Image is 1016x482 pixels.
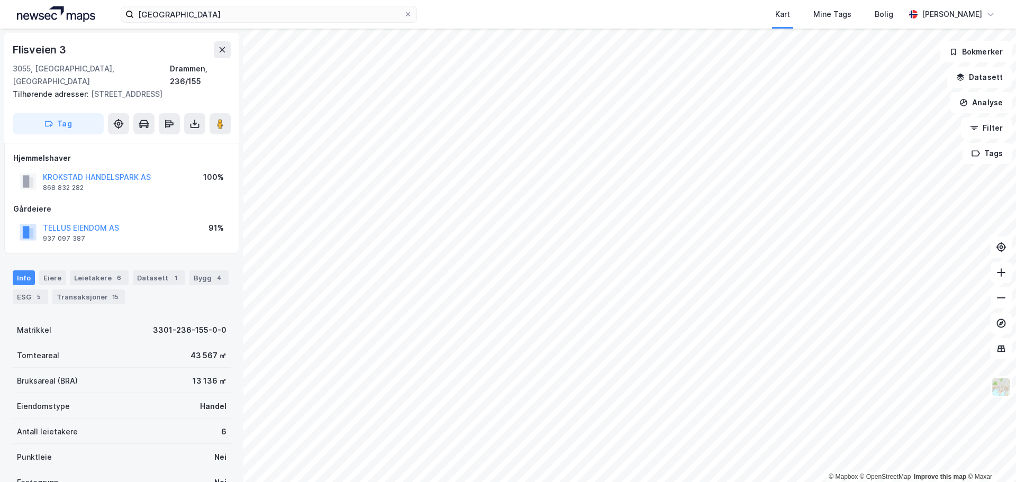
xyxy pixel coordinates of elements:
div: [PERSON_NAME] [922,8,982,21]
div: Bygg [189,270,229,285]
div: 5 [33,292,44,302]
button: Tags [963,143,1012,164]
button: Bokmerker [940,41,1012,62]
div: Hjemmelshaver [13,152,230,165]
iframe: Chat Widget [963,431,1016,482]
div: Datasett [133,270,185,285]
div: Transaksjoner [52,289,125,304]
div: Bolig [875,8,893,21]
div: Gårdeiere [13,203,230,215]
button: Filter [961,117,1012,139]
div: Flisveien 3 [13,41,68,58]
div: Eiere [39,270,66,285]
div: 6 [114,272,124,283]
input: Søk på adresse, matrikkel, gårdeiere, leietakere eller personer [134,6,404,22]
div: Kart [775,8,790,21]
div: Leietakere [70,270,129,285]
div: 15 [110,292,121,302]
div: Nei [214,451,226,463]
div: Handel [200,400,226,413]
div: Bruksareal (BRA) [17,375,78,387]
div: Mine Tags [813,8,851,21]
span: Tilhørende adresser: [13,89,91,98]
button: Datasett [947,67,1012,88]
div: [STREET_ADDRESS] [13,88,222,101]
div: 4 [214,272,224,283]
div: 3301-236-155-0-0 [153,324,226,337]
div: 6 [221,425,226,438]
button: Analyse [950,92,1012,113]
div: Antall leietakere [17,425,78,438]
div: Punktleie [17,451,52,463]
div: ESG [13,289,48,304]
div: Drammen, 236/155 [170,62,231,88]
a: Improve this map [914,473,966,480]
div: 937 097 387 [43,234,85,243]
div: 43 567 ㎡ [190,349,226,362]
img: logo.a4113a55bc3d86da70a041830d287a7e.svg [17,6,95,22]
div: 1 [170,272,181,283]
div: Tomteareal [17,349,59,362]
div: 3055, [GEOGRAPHIC_DATA], [GEOGRAPHIC_DATA] [13,62,170,88]
div: 13 136 ㎡ [193,375,226,387]
img: Z [991,377,1011,397]
div: Matrikkel [17,324,51,337]
div: Eiendomstype [17,400,70,413]
a: OpenStreetMap [860,473,911,480]
div: 100% [203,171,224,184]
div: 91% [208,222,224,234]
a: Mapbox [829,473,858,480]
div: Info [13,270,35,285]
div: 868 832 282 [43,184,84,192]
button: Tag [13,113,104,134]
